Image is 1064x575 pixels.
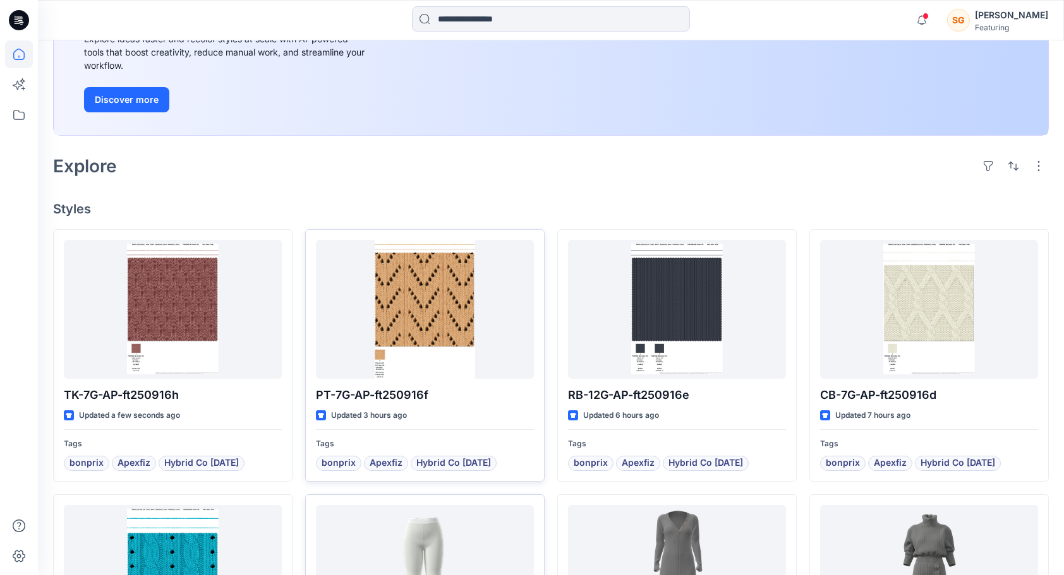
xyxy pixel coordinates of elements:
[84,32,368,72] div: Explore ideas faster and recolor styles at scale with AI-powered tools that boost creativity, red...
[874,456,907,471] span: Apexfiz
[826,456,860,471] span: bonprix
[53,201,1049,216] h4: Styles
[835,409,910,422] p: Updated 7 hours ago
[668,456,743,471] span: Hybrid Co [DATE]
[164,456,239,471] span: Hybrid Co [DATE]
[118,456,150,471] span: Apexfiz
[583,409,659,422] p: Updated 6 hours ago
[820,437,1038,451] p: Tags
[316,386,534,404] p: PT-7G-AP-ft250916f
[921,456,995,471] span: Hybrid Co [DATE]
[820,386,1038,404] p: CB-7G-AP-ft250916d
[622,456,655,471] span: Apexfiz
[331,409,407,422] p: Updated 3 hours ago
[64,386,282,404] p: TK-7G-AP-ft250916h
[975,23,1048,32] div: Featuring
[316,437,534,451] p: Tags
[322,456,356,471] span: bonprix
[53,156,117,176] h2: Explore
[416,456,491,471] span: Hybrid Co [DATE]
[370,456,402,471] span: Apexfiz
[84,87,169,112] button: Discover more
[975,8,1048,23] div: [PERSON_NAME]
[84,87,368,112] a: Discover more
[70,456,104,471] span: bonprix
[316,240,534,379] a: PT-7G-AP-ft250916f
[568,437,786,451] p: Tags
[568,386,786,404] p: RB-12G-AP-ft250916e
[574,456,608,471] span: bonprix
[64,240,282,379] a: TK-7G-AP-ft250916h
[79,409,180,422] p: Updated a few seconds ago
[947,9,970,32] div: SG
[820,240,1038,379] a: CB-7G-AP-ft250916d
[568,240,786,379] a: RB-12G-AP-ft250916e
[64,437,282,451] p: Tags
